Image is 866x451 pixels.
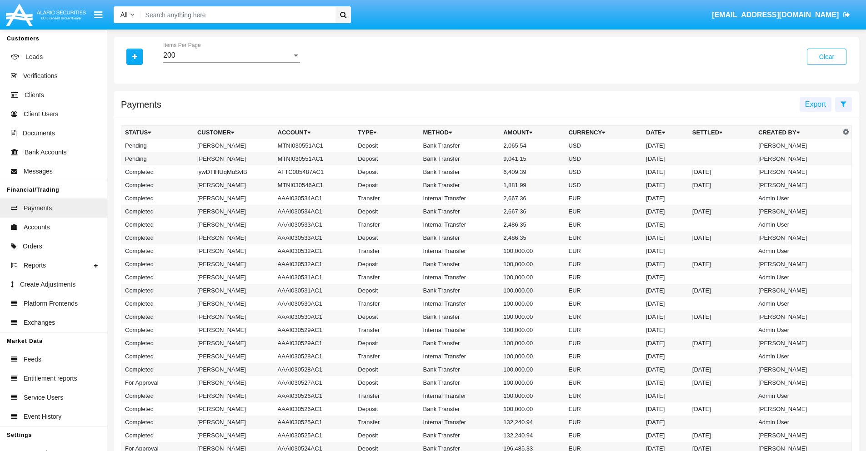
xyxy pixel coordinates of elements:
img: Logo image [5,1,87,28]
span: 200 [163,51,175,59]
td: [PERSON_NAME] [194,310,274,323]
td: AAAI030530AC1 [274,297,355,310]
td: EUR [565,192,642,205]
td: [DATE] [642,244,689,258]
th: Customer [194,126,274,139]
td: AAAI030529AC1 [274,323,355,337]
td: 2,667.36 [500,192,565,205]
td: [DATE] [642,218,689,231]
td: Transfer [354,271,419,284]
a: [EMAIL_ADDRESS][DOMAIN_NAME] [708,2,855,28]
td: Completed [121,271,194,284]
span: All [120,11,128,18]
td: AAAI030525AC1 [274,429,355,442]
td: 100,000.00 [500,310,565,323]
td: [PERSON_NAME] [194,271,274,284]
td: AAAI030529AC1 [274,337,355,350]
span: Clients [25,90,44,100]
td: 100,000.00 [500,271,565,284]
td: Deposit [354,402,419,416]
td: [PERSON_NAME] [194,402,274,416]
td: Internal Transfer [420,218,500,231]
td: [DATE] [689,284,755,297]
td: [PERSON_NAME] [194,152,274,165]
span: Leads [25,52,43,62]
td: Bank Transfer [420,231,500,244]
td: [PERSON_NAME] [755,310,840,323]
td: Admin User [755,350,840,363]
td: EUR [565,323,642,337]
td: [DATE] [642,363,689,376]
td: [DATE] [642,323,689,337]
td: 6,409.39 [500,165,565,178]
button: Clear [807,49,846,65]
td: Bank Transfer [420,258,500,271]
td: [DATE] [642,416,689,429]
td: [PERSON_NAME] [194,376,274,389]
td: EUR [565,429,642,442]
th: Method [420,126,500,139]
td: EUR [565,244,642,258]
td: Completed [121,323,194,337]
td: Transfer [354,350,419,363]
td: [PERSON_NAME] [194,284,274,297]
td: ATTC005487AC1 [274,165,355,178]
td: Transfer [354,192,419,205]
span: Entitlement reports [24,374,77,383]
td: Internal Transfer [420,323,500,337]
td: [PERSON_NAME] [194,363,274,376]
td: [PERSON_NAME] [194,178,274,192]
td: [PERSON_NAME] [194,192,274,205]
td: EUR [565,310,642,323]
span: Reports [24,261,46,270]
td: Completed [121,244,194,258]
td: Internal Transfer [420,244,500,258]
td: EUR [565,297,642,310]
span: Verifications [23,71,57,81]
td: Completed [121,231,194,244]
span: Accounts [24,223,50,232]
td: [PERSON_NAME] [755,376,840,389]
td: [PERSON_NAME] [755,231,840,244]
td: [PERSON_NAME] [755,152,840,165]
td: Bank Transfer [420,178,500,192]
td: Deposit [354,152,419,165]
td: [PERSON_NAME] [194,139,274,152]
td: Deposit [354,258,419,271]
td: Completed [121,389,194,402]
td: EUR [565,271,642,284]
td: AAAI030532AC1 [274,258,355,271]
td: [PERSON_NAME] [755,258,840,271]
td: 2,486.35 [500,218,565,231]
td: [PERSON_NAME] [755,165,840,178]
td: [PERSON_NAME] [194,297,274,310]
td: EUR [565,416,642,429]
td: AAAI030531AC1 [274,284,355,297]
td: Completed [121,205,194,218]
td: Completed [121,297,194,310]
td: Internal Transfer [420,389,500,402]
td: USD [565,178,642,192]
td: [PERSON_NAME] [755,178,840,192]
td: Completed [121,258,194,271]
td: Transfer [354,323,419,337]
input: Search [141,6,332,23]
td: Pending [121,139,194,152]
td: AAAI030530AC1 [274,310,355,323]
td: Bank Transfer [420,376,500,389]
td: Completed [121,363,194,376]
span: Service Users [24,393,63,402]
td: Completed [121,416,194,429]
td: Deposit [354,363,419,376]
td: 2,667.36 [500,205,565,218]
td: Deposit [354,139,419,152]
td: Bank Transfer [420,205,500,218]
span: Exchanges [24,318,55,327]
td: Transfer [354,297,419,310]
td: [PERSON_NAME] [755,429,840,442]
td: Deposit [354,231,419,244]
td: [PERSON_NAME] [194,218,274,231]
td: 100,000.00 [500,402,565,416]
td: [DATE] [642,258,689,271]
td: AAAI030532AC1 [274,244,355,258]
